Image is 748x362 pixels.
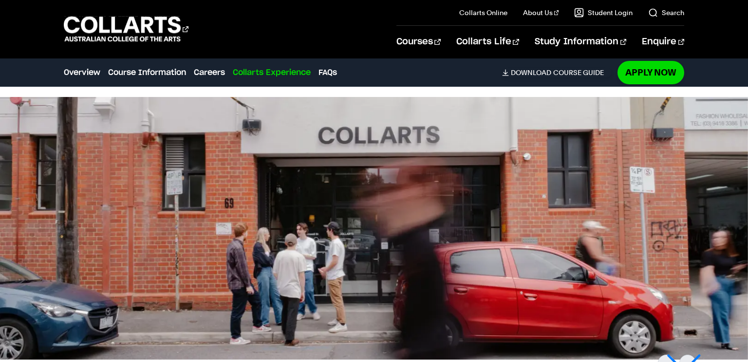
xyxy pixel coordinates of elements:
[64,15,188,43] div: Go to homepage
[574,8,633,18] a: Student Login
[233,67,311,78] a: Collarts Experience
[648,8,684,18] a: Search
[617,61,684,84] a: Apply Now
[64,67,100,78] a: Overview
[396,26,441,58] a: Courses
[511,68,551,77] span: Download
[523,8,559,18] a: About Us
[502,68,612,77] a: DownloadCourse Guide
[318,67,337,78] a: FAQs
[459,8,507,18] a: Collarts Online
[456,26,519,58] a: Collarts Life
[108,67,186,78] a: Course Information
[535,26,626,58] a: Study Information
[194,67,225,78] a: Careers
[642,26,684,58] a: Enquire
